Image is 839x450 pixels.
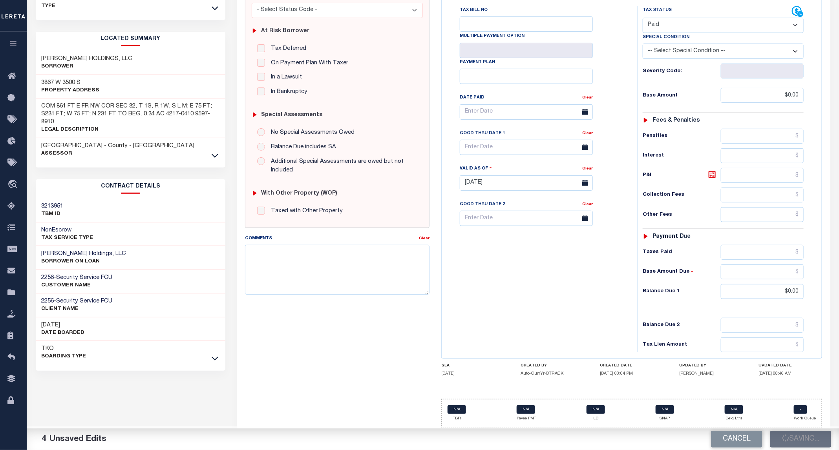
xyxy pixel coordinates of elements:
label: Additional Special Assessments are owed but not Included [267,157,417,175]
h2: CONTRACT details [36,179,226,194]
span: 2256 [42,298,54,304]
a: Clear [582,202,593,206]
input: $ [721,129,804,144]
h6: Fees & Penalties [653,117,700,124]
input: $ [721,148,804,163]
h4: CREATED BY [521,363,584,368]
label: Good Thru Date 2 [460,201,505,208]
label: On Payment Plan With Taxer [267,59,348,68]
h6: Tax Lien Amount [643,342,720,348]
label: Tax Status [643,7,672,14]
p: TBM ID [42,210,64,218]
label: Good Thru Date 1 [460,130,505,137]
h3: COM 861 FT E FR NW COR SEC 32, T 1S, R 1W, S L M; E 75 FT; S231 FT; W 75 FT; N 231 FT TO BEG. 0.3... [42,102,220,126]
a: N/A [725,405,743,414]
h2: LOCATED SUMMARY [36,32,226,46]
label: In a Lawsuit [267,73,302,82]
h3: TKO [42,345,86,353]
input: $ [721,284,804,299]
h6: with Other Property (WOP) [261,190,338,197]
h3: [PERSON_NAME] HOLDINGS, LLC [42,55,133,63]
h6: Collection Fees [643,192,720,198]
h4: UPDATED DATE [759,363,823,368]
p: Type [42,2,56,10]
p: CUSTOMER Name [42,282,113,290]
label: Valid as Of [460,165,492,172]
h6: P&I [643,170,720,181]
span: 4 [42,435,46,443]
h4: SLA [441,363,505,368]
p: Boarding Type [42,353,86,361]
p: LD [587,416,605,422]
a: Clear [582,131,593,135]
label: In Bankruptcy [267,87,307,97]
h5: [PERSON_NAME] [680,371,743,376]
h3: - [42,297,113,305]
h6: Balance Due 2 [643,322,720,328]
h3: 3213951 [42,202,64,210]
h6: Base Amount Due [643,269,720,275]
label: Comments [245,235,272,242]
a: Clear [582,96,593,100]
h3: - [42,274,113,282]
label: Tax Bill No [460,7,488,14]
span: [DATE] [441,372,455,376]
h6: Balance Due 1 [643,288,720,295]
input: $ [721,168,804,183]
h6: Base Amount [643,93,720,99]
input: $ [721,318,804,333]
a: Clear [582,167,593,171]
h5: [DATE] 08:46 AM [759,371,823,376]
h4: CREATED DATE [600,363,664,368]
h3: [GEOGRAPHIC_DATA] - County - [GEOGRAPHIC_DATA] [42,142,195,150]
input: $ [721,264,804,279]
label: No Special Assessments Owed [267,128,355,137]
input: $ [721,245,804,260]
h5: [DATE] 03:04 PM [600,371,664,376]
p: Borrower [42,63,133,71]
span: Security Service FCU [57,275,113,281]
input: Enter Date [460,104,593,120]
p: Assessor [42,150,195,158]
a: N/A [587,405,605,414]
label: Special Condition [643,34,689,41]
p: Tax Service Type [42,234,93,242]
h6: Taxes Paid [643,249,720,255]
input: Enter Date [460,175,593,191]
p: Date Boarded [42,329,85,337]
input: Enter Date [460,140,593,155]
label: Date Paid [460,95,484,101]
button: Cancel [711,431,762,448]
input: $ [721,337,804,352]
input: Enter Date [460,211,593,226]
label: Taxed with Other Property [267,207,343,216]
p: Work Queue [794,416,816,422]
h6: Payment due [653,233,691,240]
p: Delq Ltrs [725,416,743,422]
a: N/A [517,405,535,414]
input: $ [721,88,804,103]
span: Security Service FCU [57,298,113,304]
h6: Special Assessments [261,112,323,118]
p: Property Address [42,87,100,95]
h6: Severity Code: [643,68,720,75]
a: N/A [656,405,674,414]
h3: 3867 W 3500 S [42,79,100,87]
span: Unsaved Edits [49,435,106,443]
h6: Other Fees [643,212,720,218]
i: travel_explore [7,180,20,190]
h3: [DATE] [42,321,85,329]
h5: Auto-CurrYr-DTRACK [521,371,584,376]
h4: UPDATED BY [680,363,743,368]
h6: At Risk Borrower [261,28,310,35]
a: N/A [448,405,466,414]
p: CLIENT Name [42,305,113,313]
input: $ [721,188,804,202]
a: Clear [419,237,430,240]
label: Tax Deferred [267,44,306,53]
h6: Interest [643,153,720,159]
p: Payee PMT [517,416,536,422]
h3: [PERSON_NAME] Holdings, LLC [42,250,126,258]
h3: NonEscrow [42,226,93,234]
p: BORROWER ON LOAN [42,258,126,266]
